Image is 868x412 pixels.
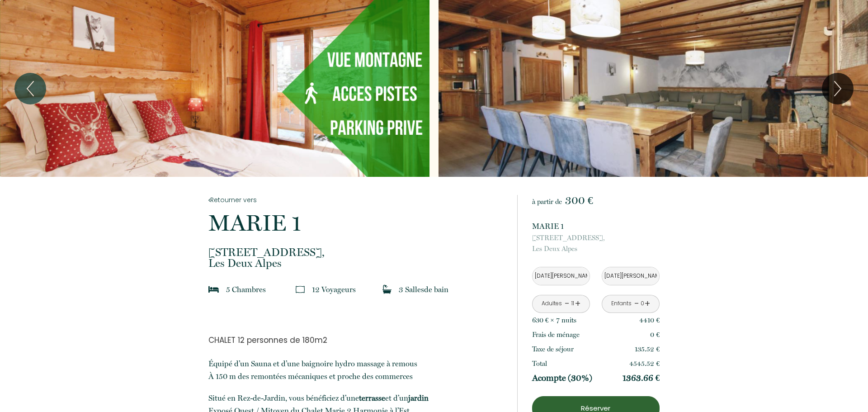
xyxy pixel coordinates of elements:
p: 4410 € [639,315,660,326]
strong: jardin [408,393,429,403]
span: s [421,285,424,294]
p: 135.52 € [635,344,660,355]
p: 1363.66 € [623,373,660,384]
a: + [575,297,580,311]
p: 5 Chambre [226,283,266,296]
button: Previous [14,73,46,104]
a: - [565,297,570,311]
p: Les Deux Alpes [532,232,660,254]
p: Les Deux Alpes [208,247,505,269]
span: [STREET_ADDRESS], [532,232,660,243]
div: Adultes [542,299,562,308]
a: Retourner vers [208,195,505,205]
p: Équipé d’un Sauna et d’une baignoire hydro massage à remous À 150 m des remontées mécaniques et p... [208,345,505,383]
h5: CHALET 12 personnes de 180m2 [208,336,505,345]
a: + [645,297,650,311]
p: 4545.52 € [629,358,660,369]
span: s [574,316,576,324]
span: [STREET_ADDRESS], [208,247,505,258]
p: 3 Salle de bain [399,283,448,296]
p: Frais de ménage [532,329,580,340]
p: Taxe de séjour [532,344,574,355]
p: Acompte (30%) [532,373,592,384]
span: à partir de [532,198,562,206]
span: s [353,285,356,294]
span: 300 € [565,194,593,207]
p: MARIE 1 [532,220,660,232]
strong: terrasse [359,393,385,403]
a: - [634,297,639,311]
input: Départ [602,267,659,285]
div: Enfants [611,299,632,308]
img: guests [296,285,305,294]
button: Next [822,73,854,104]
p: 630 € × 7 nuit [532,315,576,326]
span: s [263,285,266,294]
p: 12 Voyageur [312,283,356,296]
p: MARIE 1 [208,212,505,234]
p: 0 € [650,329,660,340]
div: 11 [570,299,575,308]
p: Total [532,358,547,369]
input: Arrivée [533,267,590,285]
div: 0 [640,299,645,308]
